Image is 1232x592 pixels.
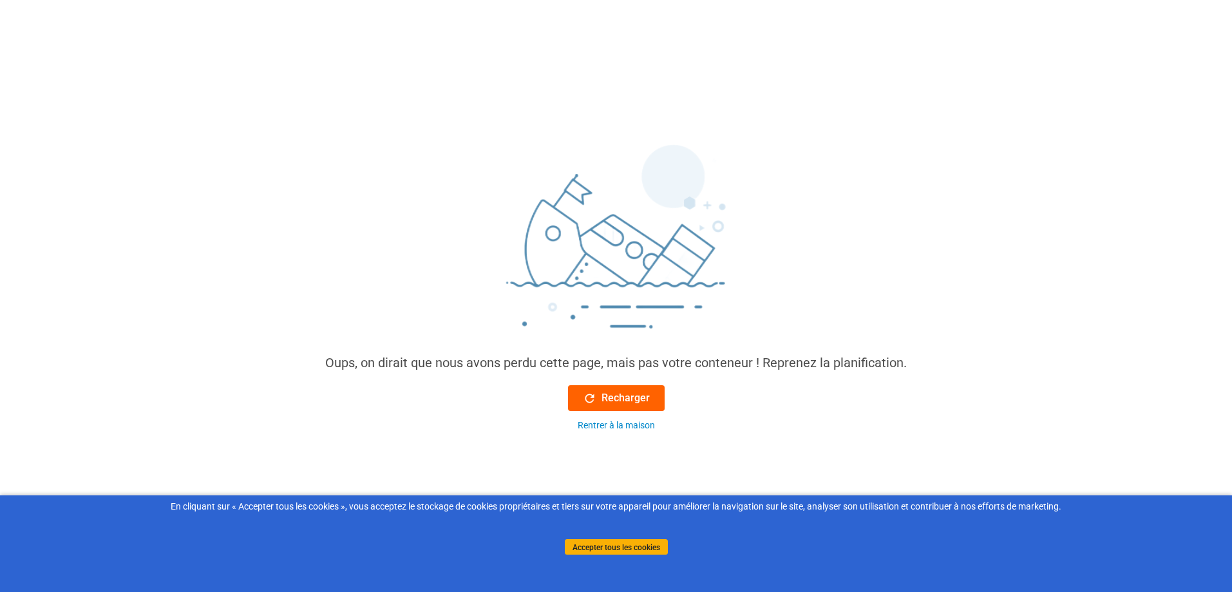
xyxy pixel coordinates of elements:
[602,392,650,404] font: Recharger
[568,419,665,432] button: Rentrer à la maison
[568,385,665,411] button: Recharger
[171,501,1061,511] font: En cliquant sur « Accepter tous les cookies », vous acceptez le stockage de cookies propriétaires...
[578,420,655,430] font: Rentrer à la maison
[565,539,668,555] button: Accepter tous les cookies
[423,139,810,353] img: sinking_ship.png
[325,355,907,370] font: Oups, on dirait que nous avons perdu cette page, mais pas votre conteneur ! Reprenez la planifica...
[573,542,660,551] font: Accepter tous les cookies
